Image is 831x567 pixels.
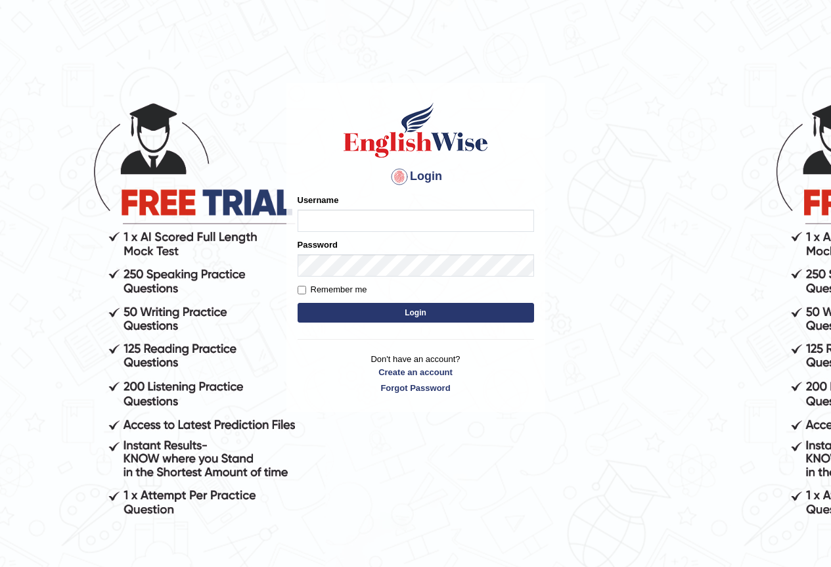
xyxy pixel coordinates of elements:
[298,283,367,296] label: Remember me
[298,382,534,394] a: Forgot Password
[298,353,534,394] p: Don't have an account?
[298,238,338,251] label: Password
[298,194,339,206] label: Username
[341,101,491,160] img: Logo of English Wise sign in for intelligent practice with AI
[298,286,306,294] input: Remember me
[298,166,534,187] h4: Login
[298,303,534,323] button: Login
[298,366,534,378] a: Create an account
